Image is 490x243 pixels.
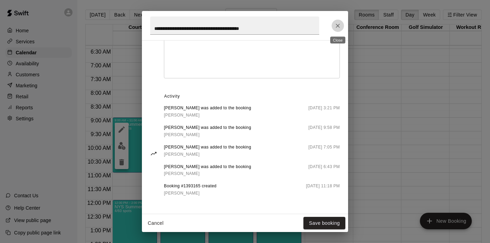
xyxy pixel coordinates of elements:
[164,112,251,119] a: [PERSON_NAME]
[164,190,216,197] a: [PERSON_NAME]
[303,217,345,230] button: Save booking
[164,183,216,190] span: Booking #1393165 created
[164,191,200,196] span: [PERSON_NAME]
[164,131,251,139] a: [PERSON_NAME]
[309,124,340,139] span: [DATE] 9:58 PM
[164,151,251,158] a: [PERSON_NAME]
[164,124,251,131] span: [PERSON_NAME] was added to the booking
[164,113,200,118] span: [PERSON_NAME]
[309,105,340,119] span: [DATE] 3:21 PM
[332,20,344,32] button: Close
[164,91,340,102] span: Activity
[164,105,251,112] span: [PERSON_NAME] was added to the booking
[164,170,251,177] a: [PERSON_NAME]
[164,144,251,151] span: [PERSON_NAME] was added to the booking
[145,217,167,230] button: Cancel
[306,183,340,197] span: [DATE] 11:18 PM
[164,132,200,137] span: [PERSON_NAME]
[164,152,200,157] span: [PERSON_NAME]
[164,164,251,170] span: [PERSON_NAME] was added to the booking
[309,144,340,158] span: [DATE] 7:05 PM
[150,150,157,157] svg: Activity
[309,164,340,178] span: [DATE] 6:43 PM
[164,171,200,176] span: [PERSON_NAME]
[330,37,345,44] div: Close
